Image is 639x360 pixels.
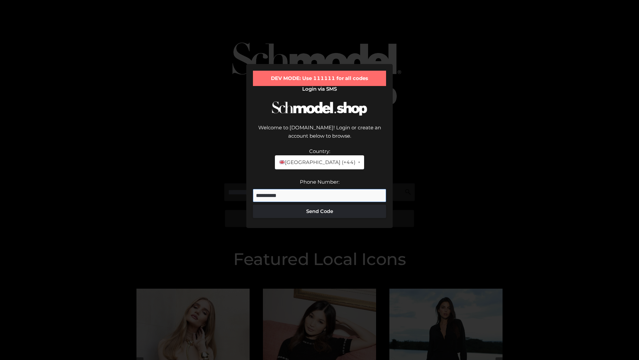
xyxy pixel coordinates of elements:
[280,160,285,165] img: 🇬🇧
[253,205,386,218] button: Send Code
[300,179,339,185] label: Phone Number:
[279,158,355,167] span: [GEOGRAPHIC_DATA] (+44)
[253,123,386,147] div: Welcome to [DOMAIN_NAME]! Login or create an account below to browse.
[253,86,386,92] h2: Login via SMS
[253,71,386,86] div: DEV MODE: Use 111111 for all codes
[309,148,330,154] label: Country:
[270,95,369,122] img: Schmodel Logo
